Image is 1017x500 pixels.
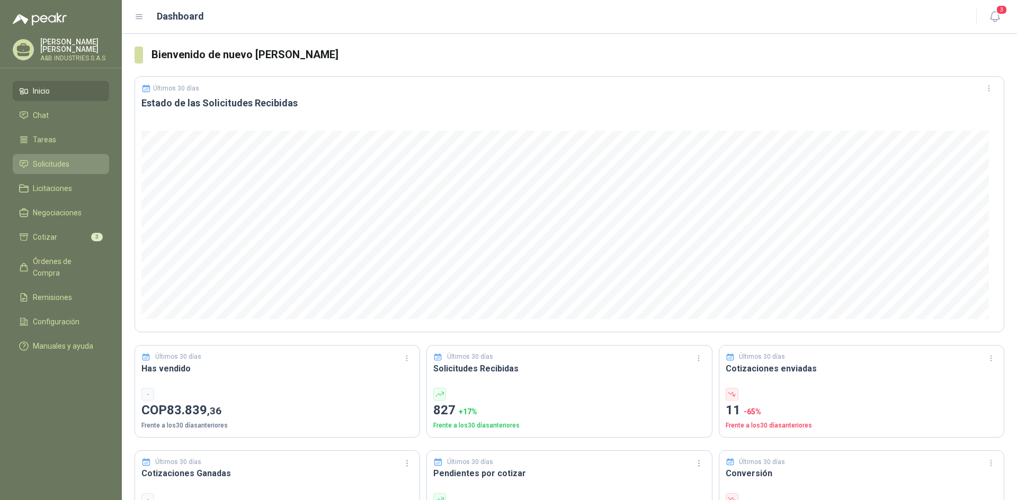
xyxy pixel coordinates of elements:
p: Últimos 30 días [155,352,201,362]
div: - [141,388,154,401]
a: Órdenes de Compra [13,251,109,283]
h3: Has vendido [141,362,413,375]
span: -65 % [744,407,761,416]
h3: Bienvenido de nuevo [PERSON_NAME] [151,47,1004,63]
p: Últimos 30 días [153,85,199,92]
h3: Pendientes por cotizar [433,467,705,480]
p: Frente a los 30 días anteriores [141,421,413,431]
p: Últimos 30 días [447,352,493,362]
span: 3 [91,233,103,241]
p: 827 [433,401,705,421]
span: ,36 [207,405,221,417]
a: Remisiones [13,287,109,307]
span: Licitaciones [33,183,72,194]
h3: Estado de las Solicitudes Recibidas [141,97,997,110]
p: Últimos 30 días [739,457,785,467]
h3: Cotizaciones enviadas [726,362,997,375]
img: Logo peakr [13,13,67,25]
span: Chat [33,110,49,121]
a: Negociaciones [13,203,109,223]
p: Últimos 30 días [739,352,785,362]
a: Tareas [13,130,109,150]
span: Órdenes de Compra [33,256,99,279]
span: Configuración [33,316,79,328]
p: Últimos 30 días [447,457,493,467]
p: Frente a los 30 días anteriores [433,421,705,431]
span: 3 [996,5,1007,15]
a: Licitaciones [13,178,109,198]
p: Últimos 30 días [155,457,201,467]
p: [PERSON_NAME] [PERSON_NAME] [40,38,109,53]
h3: Conversión [726,467,997,480]
p: 11 [726,401,997,421]
span: Inicio [33,85,50,97]
a: Configuración [13,312,109,332]
h1: Dashboard [157,9,204,24]
span: + 17 % [459,407,477,416]
h3: Solicitudes Recibidas [433,362,705,375]
a: Chat [13,105,109,125]
span: 83.839 [167,403,221,417]
button: 3 [985,7,1004,26]
span: Cotizar [33,231,57,243]
span: Remisiones [33,292,72,303]
a: Solicitudes [13,154,109,174]
p: Frente a los 30 días anteriores [726,421,997,431]
span: Negociaciones [33,207,82,219]
span: Solicitudes [33,158,69,170]
h3: Cotizaciones Ganadas [141,467,413,480]
p: COP [141,401,413,421]
a: Inicio [13,81,109,101]
span: Tareas [33,134,56,146]
a: Manuales y ayuda [13,336,109,356]
a: Cotizar3 [13,227,109,247]
p: A&B INDUSTRIES S.A.S [40,55,109,61]
span: Manuales y ayuda [33,340,93,352]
